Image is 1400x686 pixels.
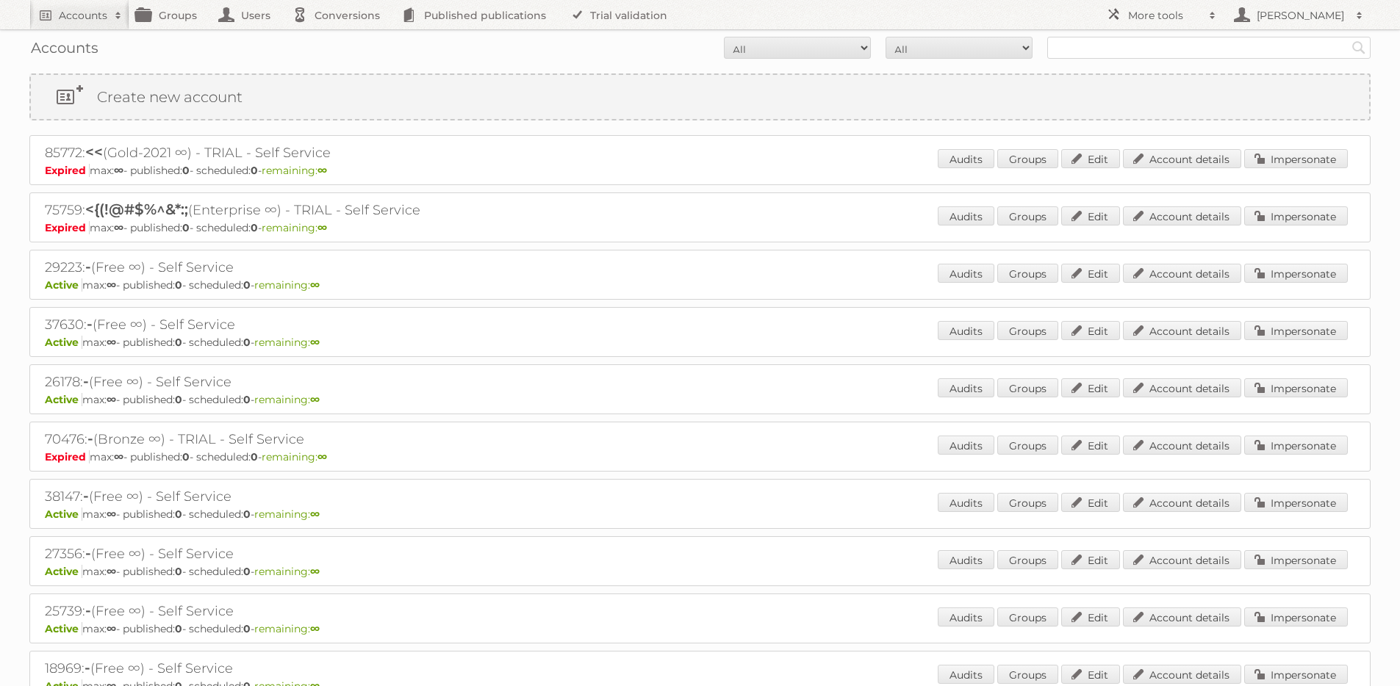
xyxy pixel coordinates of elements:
[1244,493,1348,512] a: Impersonate
[45,393,1355,406] p: max: - published: - scheduled: -
[310,336,320,349] strong: ∞
[1061,149,1120,168] a: Edit
[1061,206,1120,225] a: Edit
[1061,264,1120,283] a: Edit
[1123,206,1241,225] a: Account details
[997,607,1058,627] a: Groups
[107,622,116,635] strong: ∞
[45,278,82,292] span: Active
[243,278,251,292] strong: 0
[114,164,123,177] strong: ∞
[310,393,320,406] strong: ∞
[938,149,994,168] a: Audits
[938,493,994,512] a: Audits
[254,393,320,406] span: remaining:
[938,378,994,397] a: Audits
[1123,550,1241,569] a: Account details
[45,258,559,277] h2: 29223: (Free ∞) - Self Service
[938,607,994,627] a: Audits
[114,221,123,234] strong: ∞
[1128,8,1202,23] h2: More tools
[45,201,559,220] h2: 75759: (Enterprise ∞) - TRIAL - Self Service
[85,143,103,161] span: <<
[85,258,91,275] span: -
[31,75,1369,119] a: Create new account
[85,544,91,562] span: -
[1348,37,1370,59] input: Search
[1244,550,1348,569] a: Impersonate
[254,565,320,578] span: remaining:
[45,372,559,391] h2: 26178: (Free ∞) - Self Service
[175,622,182,635] strong: 0
[1244,378,1348,397] a: Impersonate
[1123,665,1241,684] a: Account details
[1061,493,1120,512] a: Edit
[1244,436,1348,455] a: Impersonate
[997,436,1058,455] a: Groups
[59,8,107,23] h2: Accounts
[45,336,82,349] span: Active
[85,659,90,676] span: -
[1061,378,1120,397] a: Edit
[243,336,251,349] strong: 0
[1253,8,1349,23] h2: [PERSON_NAME]
[45,565,1355,578] p: max: - published: - scheduled: -
[45,544,559,563] h2: 27356: (Free ∞) - Self Service
[1244,665,1348,684] a: Impersonate
[938,321,994,340] a: Audits
[997,493,1058,512] a: Groups
[45,622,1355,635] p: max: - published: - scheduled: -
[938,436,994,455] a: Audits
[45,508,1355,521] p: max: - published: - scheduled: -
[114,450,123,463] strong: ∞
[1244,321,1348,340] a: Impersonate
[87,430,93,447] span: -
[1123,607,1241,627] a: Account details
[1123,264,1241,283] a: Account details
[45,659,559,678] h2: 18969: (Free ∞) - Self Service
[45,221,90,234] span: Expired
[997,378,1058,397] a: Groups
[1123,436,1241,455] a: Account details
[997,149,1058,168] a: Groups
[243,622,251,635] strong: 0
[1244,149,1348,168] a: Impersonate
[997,264,1058,283] a: Groups
[45,602,559,621] h2: 25739: (Free ∞) - Self Service
[1244,264,1348,283] a: Impersonate
[317,450,327,463] strong: ∞
[1061,607,1120,627] a: Edit
[310,508,320,521] strong: ∞
[45,430,559,449] h2: 70476: (Bronze ∞) - TRIAL - Self Service
[87,315,93,333] span: -
[45,450,90,463] span: Expired
[45,315,559,334] h2: 37630: (Free ∞) - Self Service
[182,450,190,463] strong: 0
[1061,321,1120,340] a: Edit
[938,665,994,684] a: Audits
[1123,149,1241,168] a: Account details
[310,278,320,292] strong: ∞
[1123,321,1241,340] a: Account details
[262,450,327,463] span: remaining:
[45,278,1355,292] p: max: - published: - scheduled: -
[254,622,320,635] span: remaining:
[175,336,182,349] strong: 0
[83,487,89,505] span: -
[243,393,251,406] strong: 0
[310,565,320,578] strong: ∞
[45,450,1355,463] p: max: - published: - scheduled: -
[175,508,182,521] strong: 0
[83,372,89,390] span: -
[262,164,327,177] span: remaining:
[45,164,90,177] span: Expired
[1061,550,1120,569] a: Edit
[251,221,258,234] strong: 0
[175,393,182,406] strong: 0
[45,143,559,162] h2: 85772: (Gold-2021 ∞) - TRIAL - Self Service
[251,164,258,177] strong: 0
[1244,206,1348,225] a: Impersonate
[45,393,82,406] span: Active
[45,565,82,578] span: Active
[1061,436,1120,455] a: Edit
